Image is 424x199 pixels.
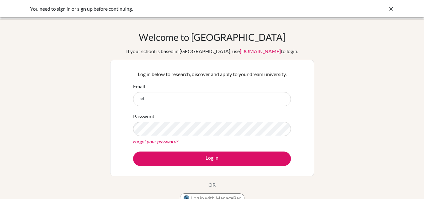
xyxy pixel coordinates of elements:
[133,70,291,78] p: Log in below to research, discover and apply to your dream university.
[139,31,285,43] h1: Welcome to [GEOGRAPHIC_DATA]
[30,5,300,13] div: You need to sign in or sign up before continuing.
[133,83,145,90] label: Email
[240,48,281,54] a: [DOMAIN_NAME]
[133,152,291,166] button: Log in
[208,181,216,189] p: OR
[133,113,154,120] label: Password
[126,47,298,55] div: If your school is based in [GEOGRAPHIC_DATA], use to login.
[133,138,178,144] a: Forgot your password?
